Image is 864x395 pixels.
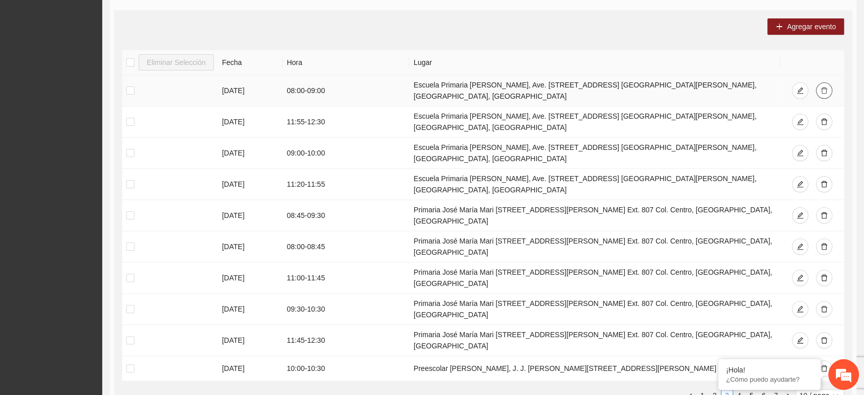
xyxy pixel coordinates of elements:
[821,87,828,95] span: delete
[816,270,832,286] button: delete
[218,262,283,294] td: [DATE]
[283,200,410,231] td: 08:45 - 09:30
[410,231,780,262] td: Primaria José María Mari [STREET_ADDRESS][PERSON_NAME] Ext. 807 Col. Centro, [GEOGRAPHIC_DATA], [...
[218,325,283,356] td: [DATE]
[797,149,804,158] span: edit
[816,360,832,377] button: delete
[792,82,808,99] button: edit
[792,238,808,255] button: edit
[218,75,283,106] td: [DATE]
[816,82,832,99] button: delete
[218,106,283,138] td: [DATE]
[283,169,410,200] td: 11:20 - 11:55
[410,138,780,169] td: Escuela Primaria [PERSON_NAME], Ave. [STREET_ADDRESS] [GEOGRAPHIC_DATA][PERSON_NAME], [GEOGRAPHIC...
[821,337,828,345] span: delete
[218,169,283,200] td: [DATE]
[410,50,780,75] th: Lugar
[726,376,813,383] p: ¿Cómo puedo ayudarte?
[218,356,283,381] td: [DATE]
[792,176,808,192] button: edit
[816,332,832,348] button: delete
[816,301,832,317] button: delete
[797,212,804,220] span: edit
[410,325,780,356] td: Primaria José María Mari [STREET_ADDRESS][PERSON_NAME] Ext. 807 Col. Centro, [GEOGRAPHIC_DATA], [...
[797,274,804,282] span: edit
[410,75,780,106] td: Escuela Primaria [PERSON_NAME], Ave. [STREET_ADDRESS] [GEOGRAPHIC_DATA][PERSON_NAME], [GEOGRAPHIC...
[283,138,410,169] td: 09:00 - 10:00
[410,294,780,325] td: Primaria José María Mari [STREET_ADDRESS][PERSON_NAME] Ext. 807 Col. Centro, [GEOGRAPHIC_DATA], [...
[283,262,410,294] td: 11:00 - 11:45
[59,137,141,240] span: Estamos en línea.
[218,231,283,262] td: [DATE]
[821,243,828,251] span: delete
[283,356,410,381] td: 10:00 - 10:30
[283,106,410,138] td: 11:55 - 12:30
[410,356,780,381] td: Preescolar [PERSON_NAME], J. J. [PERSON_NAME][STREET_ADDRESS][PERSON_NAME]
[816,145,832,161] button: delete
[797,87,804,95] span: edit
[792,332,808,348] button: edit
[797,243,804,251] span: edit
[283,75,410,106] td: 08:00 - 09:00
[821,118,828,126] span: delete
[821,305,828,314] span: delete
[792,270,808,286] button: edit
[821,181,828,189] span: delete
[139,54,214,71] button: Eliminar Selección
[816,176,832,192] button: delete
[53,52,172,65] div: Chatee con nosotros ahora
[168,5,192,30] div: Minimizar ventana de chat en vivo
[821,274,828,282] span: delete
[767,18,844,35] button: plusAgregar evento
[792,145,808,161] button: edit
[821,212,828,220] span: delete
[792,207,808,224] button: edit
[792,301,808,317] button: edit
[821,365,828,373] span: delete
[816,114,832,130] button: delete
[816,238,832,255] button: delete
[726,366,813,374] div: ¡Hola!
[797,337,804,345] span: edit
[283,325,410,356] td: 11:45 - 12:30
[821,149,828,158] span: delete
[218,50,283,75] th: Fecha
[410,200,780,231] td: Primaria José María Mari [STREET_ADDRESS][PERSON_NAME] Ext. 807 Col. Centro, [GEOGRAPHIC_DATA], [...
[797,118,804,126] span: edit
[218,138,283,169] td: [DATE]
[283,294,410,325] td: 09:30 - 10:30
[218,200,283,231] td: [DATE]
[410,262,780,294] td: Primaria José María Mari [STREET_ADDRESS][PERSON_NAME] Ext. 807 Col. Centro, [GEOGRAPHIC_DATA], [...
[410,169,780,200] td: Escuela Primaria [PERSON_NAME], Ave. [STREET_ADDRESS] [GEOGRAPHIC_DATA][PERSON_NAME], [GEOGRAPHIC...
[792,114,808,130] button: edit
[218,294,283,325] td: [DATE]
[787,21,836,32] span: Agregar evento
[283,50,410,75] th: Hora
[797,305,804,314] span: edit
[816,207,832,224] button: delete
[797,181,804,189] span: edit
[776,23,783,31] span: plus
[283,231,410,262] td: 08:00 - 08:45
[410,106,780,138] td: Escuela Primaria [PERSON_NAME], Ave. [STREET_ADDRESS] [GEOGRAPHIC_DATA][PERSON_NAME], [GEOGRAPHIC...
[5,279,195,315] textarea: Escriba su mensaje y pulse “Intro”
